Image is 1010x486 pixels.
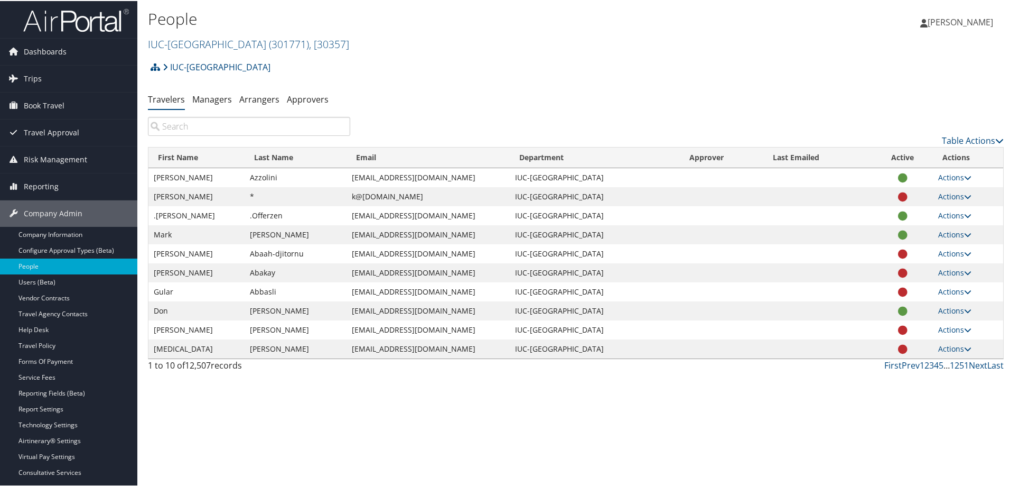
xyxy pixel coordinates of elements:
[245,281,346,300] td: Abbasli
[872,146,933,167] th: Active: activate to sort column ascending
[510,300,680,319] td: IUC-[GEOGRAPHIC_DATA]
[347,338,510,357] td: [EMAIL_ADDRESS][DOMAIN_NAME]
[24,199,82,226] span: Company Admin
[680,146,763,167] th: Approver
[510,243,680,262] td: IUC-[GEOGRAPHIC_DATA]
[245,300,346,319] td: [PERSON_NAME]
[148,146,245,167] th: First Name: activate to sort column ascending
[938,267,971,277] a: Actions
[245,262,346,281] td: Abakay
[987,359,1004,370] a: Last
[347,300,510,319] td: [EMAIL_ADDRESS][DOMAIN_NAME]
[924,359,929,370] a: 2
[148,36,349,50] a: IUC-[GEOGRAPHIC_DATA]
[938,286,971,296] a: Actions
[245,338,346,357] td: [PERSON_NAME]
[148,319,245,338] td: [PERSON_NAME]
[24,145,87,172] span: Risk Management
[192,93,232,104] a: Managers
[148,205,245,224] td: .[PERSON_NAME]
[510,281,680,300] td: IUC-[GEOGRAPHIC_DATA]
[24,118,79,145] span: Travel Approval
[510,224,680,243] td: IUC-[GEOGRAPHIC_DATA]
[920,5,1004,37] a: [PERSON_NAME]
[510,167,680,186] td: IUC-[GEOGRAPHIC_DATA]
[938,228,971,239] a: Actions
[938,343,971,353] a: Actions
[245,319,346,338] td: [PERSON_NAME]
[148,116,350,135] input: Search
[929,359,934,370] a: 3
[884,359,902,370] a: First
[928,15,993,27] span: [PERSON_NAME]
[933,146,1003,167] th: Actions
[763,146,872,167] th: Last Emailed: activate to sort column ascending
[347,186,510,205] td: k@[DOMAIN_NAME]
[938,305,971,315] a: Actions
[185,359,211,370] span: 12,507
[269,36,309,50] span: ( 301771 )
[245,243,346,262] td: Abaah-djitornu
[148,224,245,243] td: Mark
[24,91,64,118] span: Book Travel
[938,171,971,181] a: Actions
[347,243,510,262] td: [EMAIL_ADDRESS][DOMAIN_NAME]
[347,205,510,224] td: [EMAIL_ADDRESS][DOMAIN_NAME]
[148,262,245,281] td: [PERSON_NAME]
[24,65,42,91] span: Trips
[510,338,680,357] td: IUC-[GEOGRAPHIC_DATA]
[245,224,346,243] td: [PERSON_NAME]
[148,338,245,357] td: [MEDICAL_DATA]
[939,359,943,370] a: 5
[309,36,349,50] span: , [ 30357 ]
[245,205,346,224] td: .Offerzen
[510,205,680,224] td: IUC-[GEOGRAPHIC_DATA]
[24,172,59,199] span: Reporting
[938,324,971,334] a: Actions
[510,319,680,338] td: IUC-[GEOGRAPHIC_DATA]
[347,281,510,300] td: [EMAIL_ADDRESS][DOMAIN_NAME]
[148,243,245,262] td: [PERSON_NAME]
[950,359,969,370] a: 1251
[347,262,510,281] td: [EMAIL_ADDRESS][DOMAIN_NAME]
[148,167,245,186] td: [PERSON_NAME]
[510,146,680,167] th: Department: activate to sort column ascending
[347,167,510,186] td: [EMAIL_ADDRESS][DOMAIN_NAME]
[510,186,680,205] td: IUC-[GEOGRAPHIC_DATA]
[347,224,510,243] td: [EMAIL_ADDRESS][DOMAIN_NAME]
[239,93,279,104] a: Arrangers
[23,7,129,32] img: airportal-logo.png
[148,7,718,29] h1: People
[245,146,346,167] th: Last Name: activate to sort column descending
[969,359,987,370] a: Next
[287,93,329,104] a: Approvers
[943,359,950,370] span: …
[510,262,680,281] td: IUC-[GEOGRAPHIC_DATA]
[24,38,67,64] span: Dashboards
[163,56,270,77] a: IUC-[GEOGRAPHIC_DATA]
[934,359,939,370] a: 4
[938,190,971,200] a: Actions
[148,93,185,104] a: Travelers
[148,358,350,376] div: 1 to 10 of records
[148,300,245,319] td: Don
[347,319,510,338] td: [EMAIL_ADDRESS][DOMAIN_NAME]
[902,359,920,370] a: Prev
[942,134,1004,145] a: Table Actions
[148,186,245,205] td: [PERSON_NAME]
[148,281,245,300] td: Gular
[938,209,971,219] a: Actions
[347,146,510,167] th: Email: activate to sort column ascending
[920,359,924,370] a: 1
[245,167,346,186] td: Azzolini
[938,247,971,258] a: Actions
